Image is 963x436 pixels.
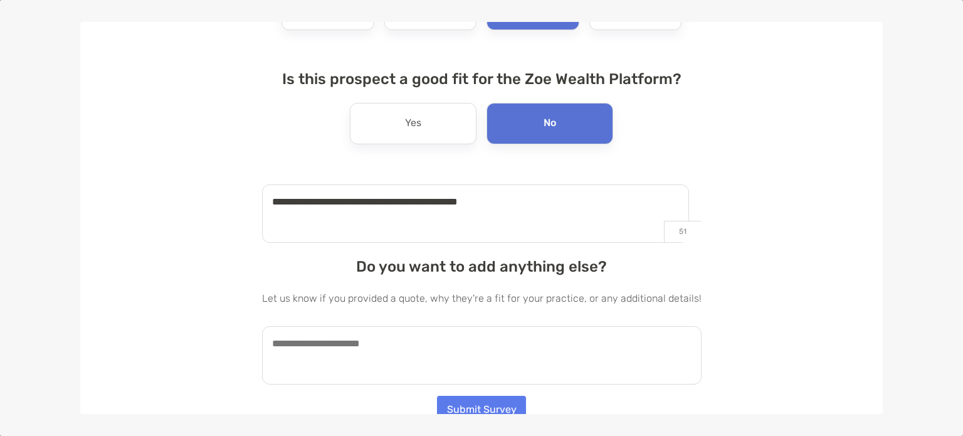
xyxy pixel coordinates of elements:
[262,70,702,88] h4: Is this prospect a good fit for the Zoe Wealth Platform?
[262,290,702,306] p: Let us know if you provided a quote, why they're a fit for your practice, or any additional details!
[437,396,526,423] button: Submit Survey
[405,114,421,134] p: Yes
[262,258,702,275] h4: Do you want to add anything else?
[544,114,556,134] p: No
[664,221,701,242] p: 51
